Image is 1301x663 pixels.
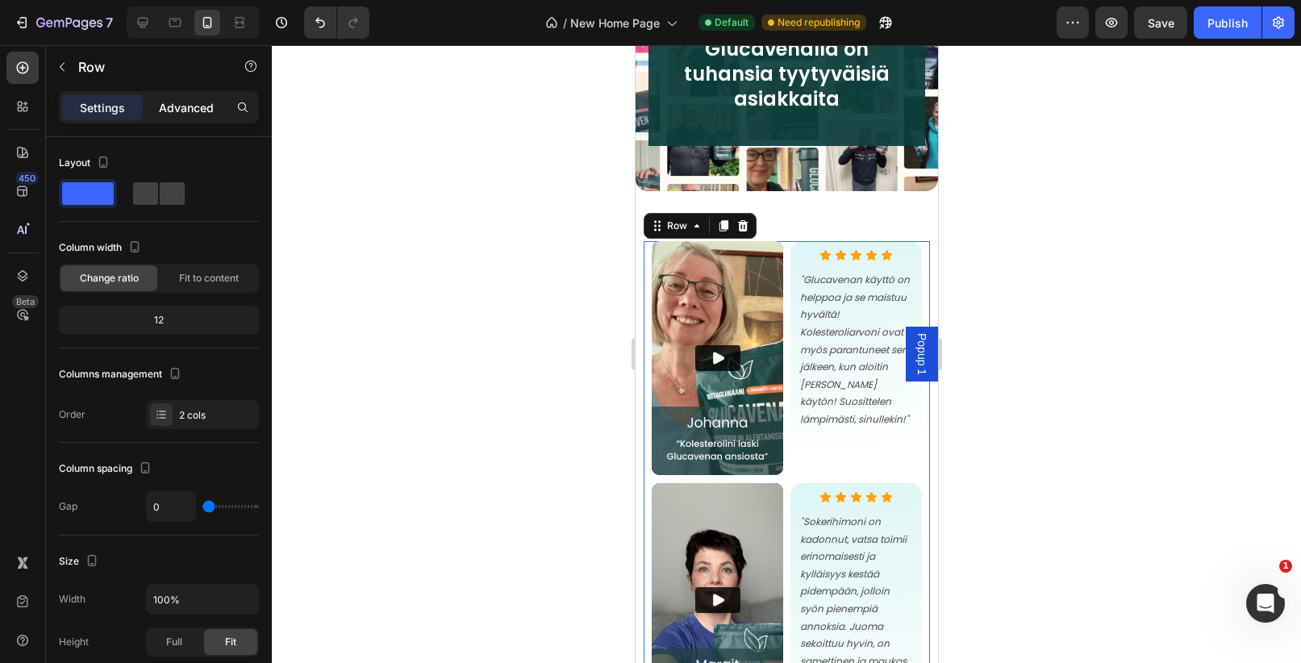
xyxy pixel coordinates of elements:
[59,592,85,607] div: Width
[1207,15,1248,31] div: Publish
[59,551,102,573] div: Size
[1194,6,1261,39] button: Publish
[28,173,55,188] div: Row
[60,300,105,326] button: Play
[59,237,144,259] div: Column width
[1148,16,1174,30] span: Save
[1279,560,1292,573] span: 1
[12,295,39,308] div: Beta
[59,407,85,422] div: Order
[1246,584,1285,623] iframe: Intercom live chat
[159,99,214,116] p: Advanced
[15,172,39,185] div: 450
[60,542,105,568] button: Play
[304,6,369,39] div: Undo/Redo
[59,152,113,174] div: Layout
[1134,6,1187,39] button: Save
[179,271,239,286] span: Fit to content
[6,6,120,39] button: 7
[59,458,155,480] div: Column spacing
[16,196,148,430] img: Alt image
[80,99,125,116] p: Settings
[165,227,274,381] i: "Glucavenan käyttö on helppoa ja se maistuu hyvältä! Kolesteroliarvoni ovat myös parantuneet sen ...
[59,499,77,514] div: Gap
[59,364,185,386] div: Columns management
[59,635,89,649] div: Height
[166,635,182,649] span: Full
[147,585,258,614] input: Auto
[636,45,938,663] iframe: Design area
[778,15,860,30] span: Need republishing
[106,13,113,32] p: 7
[62,309,256,331] div: 12
[570,15,660,31] span: New Home Page
[563,15,567,31] span: /
[78,57,215,77] p: Row
[147,492,195,521] input: Auto
[80,271,139,286] span: Change ratio
[179,408,255,423] div: 2 cols
[225,635,236,649] span: Fit
[715,15,748,30] span: Default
